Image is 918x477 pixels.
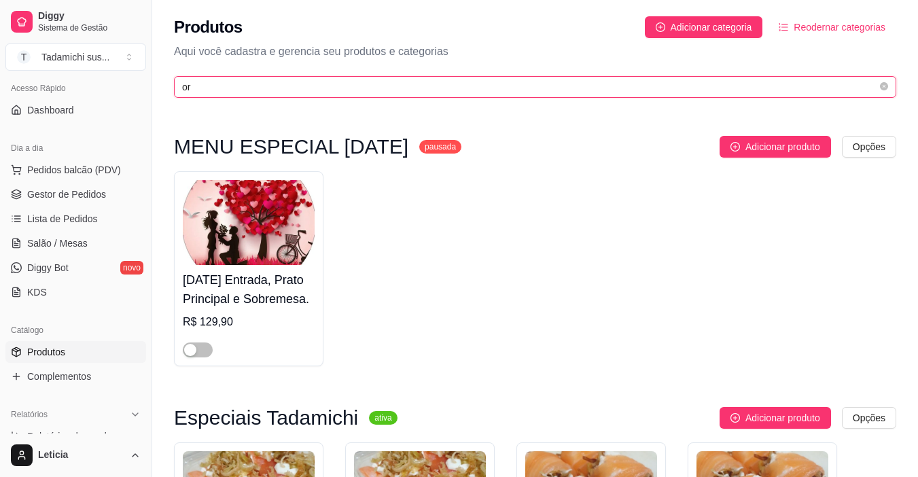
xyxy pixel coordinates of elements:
span: Produtos [27,345,65,359]
a: Salão / Mesas [5,232,146,254]
a: DiggySistema de Gestão [5,5,146,38]
a: KDS [5,281,146,303]
span: Adicionar produto [745,410,820,425]
a: Diggy Botnovo [5,257,146,279]
button: Opções [842,136,896,158]
button: Adicionar categoria [645,16,763,38]
span: plus-circle [730,413,740,423]
span: ordered-list [779,22,788,32]
span: KDS [27,285,47,299]
button: Reodernar categorias [768,16,896,38]
span: Relatórios de vendas [27,429,117,443]
span: close-circle [880,82,888,90]
span: Reodernar categorias [794,20,885,35]
div: R$ 129,90 [183,314,315,330]
a: Lista de Pedidos [5,208,146,230]
h4: [DATE] Entrada, Prato Principal e Sobremesa. [183,270,315,308]
span: Leticia [38,449,124,461]
span: Opções [853,139,885,154]
div: Tadamichi sus ... [41,50,109,64]
span: Pedidos balcão (PDV) [27,163,121,177]
span: Adicionar produto [745,139,820,154]
div: Dia a dia [5,137,146,159]
span: Complementos [27,370,91,383]
button: Select a team [5,43,146,71]
span: Diggy [38,10,141,22]
div: Catálogo [5,319,146,341]
sup: pausada [419,140,461,154]
button: Adicionar produto [720,407,831,429]
div: Acesso Rápido [5,77,146,99]
h2: Produtos [174,16,243,38]
p: Aqui você cadastra e gerencia seu produtos e categorias [174,43,896,60]
input: Buscar por nome ou código do produto [182,79,877,94]
span: T [17,50,31,64]
span: Salão / Mesas [27,236,88,250]
span: Gestor de Pedidos [27,188,106,201]
span: Opções [853,410,885,425]
button: Pedidos balcão (PDV) [5,159,146,181]
a: Relatórios de vendas [5,425,146,447]
button: Adicionar produto [720,136,831,158]
a: Complementos [5,366,146,387]
span: Sistema de Gestão [38,22,141,33]
span: close-circle [880,81,888,94]
span: Relatórios [11,409,48,420]
a: Dashboard [5,99,146,121]
button: Opções [842,407,896,429]
button: Leticia [5,439,146,472]
span: Lista de Pedidos [27,212,98,226]
h3: MENU ESPECIAL [DATE] [174,139,408,155]
span: Diggy Bot [27,261,69,275]
span: Dashboard [27,103,74,117]
sup: ativa [369,411,397,425]
span: plus-circle [656,22,665,32]
a: Produtos [5,341,146,363]
span: plus-circle [730,142,740,152]
span: Adicionar categoria [671,20,752,35]
a: Gestor de Pedidos [5,183,146,205]
img: product-image [183,180,315,265]
h3: Especiais Tadamichi [174,410,358,426]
